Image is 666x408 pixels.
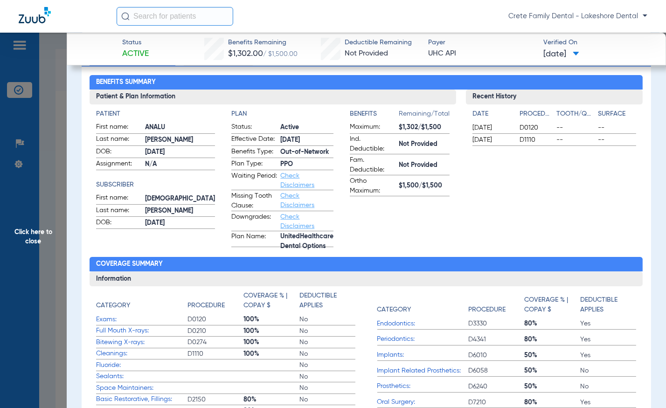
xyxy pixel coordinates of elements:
img: Search Icon [121,12,130,21]
h2: Benefits Summary [90,75,643,90]
span: Basic Restorative, Fillings: [96,394,187,404]
span: 50% [524,382,580,391]
span: Prosthetics: [377,381,469,391]
span: Bitewing X-rays: [96,338,187,347]
span: Not Provided [399,160,450,170]
span: Last name: [96,134,142,145]
h4: Procedure [469,305,506,315]
app-breakdown-title: Coverage % | Copay $ [524,291,580,318]
span: PPO [280,159,333,169]
h4: Deductible Applies [580,295,631,315]
app-breakdown-title: Benefits [350,109,399,122]
span: No [580,366,636,375]
span: 80% [524,335,580,344]
a: Check Disclaimers [280,193,314,208]
span: No [299,395,355,404]
input: Search for patients [117,7,233,26]
span: Assignment: [96,159,142,170]
h4: Deductible Applies [299,291,350,311]
span: UnitedHealthcare Dental Options [280,237,333,247]
span: Remaining/Total [399,109,450,122]
span: Missing Tooth Clause: [231,191,277,211]
span: Verified On [543,38,651,48]
span: D0274 [187,338,243,347]
span: Crete Family Dental - Lakeshore Dental [508,12,647,21]
h4: Coverage % | Copay $ [243,291,294,311]
span: Plan Type: [231,159,277,170]
h4: Tooth/Quad [556,109,595,119]
span: No [299,315,355,324]
h4: Surface [598,109,636,119]
span: Space Maintainers: [96,383,187,393]
h4: Patient [96,109,215,119]
span: Fam. Deductible: [350,155,395,175]
span: [DATE] [472,123,512,132]
span: Yes [580,319,636,328]
span: Cleanings: [96,349,187,359]
h2: Coverage Summary [90,257,643,272]
app-breakdown-title: Procedure [187,291,243,314]
span: D0210 [187,326,243,336]
span: No [299,349,355,359]
span: Exams: [96,315,187,325]
span: Implants: [377,350,469,360]
span: Implant Related Prosthetics: [377,366,469,376]
h3: Recent History [466,90,643,104]
span: Endodontics: [377,319,469,329]
span: -- [598,135,636,145]
span: Last name: [96,206,142,217]
span: [DATE] [145,218,215,228]
span: $1,302/$1,500 [399,123,450,132]
span: 50% [524,351,580,360]
span: First name: [96,193,142,204]
a: Check Disclaimers [280,173,314,188]
span: $1,500/$1,500 [399,181,450,191]
iframe: Chat Widget [619,363,666,408]
span: D1110 [520,135,553,145]
span: D6010 [469,351,525,360]
span: No [299,326,355,336]
h3: Information [90,271,643,286]
h4: Subscriber [96,180,215,190]
span: Downgrades: [231,212,277,231]
span: Out-of-Network [280,147,333,157]
span: 80% [243,395,299,404]
span: 100% [243,349,299,359]
app-breakdown-title: Procedure [469,291,525,318]
span: [DATE] [145,147,215,157]
span: Oral Surgery: [377,397,469,407]
app-breakdown-title: Procedure [520,109,553,122]
h4: Coverage % | Copay $ [524,295,575,315]
span: Status: [231,122,277,133]
span: Payer [428,38,535,48]
span: [DEMOGRAPHIC_DATA] [145,194,215,204]
span: Yes [580,351,636,360]
span: D3330 [469,319,525,328]
span: Deductible Remaining [345,38,412,48]
span: Effective Date: [231,134,277,145]
span: Not Provided [345,50,388,57]
span: [PERSON_NAME] [145,135,215,145]
span: Ind. Deductible: [350,134,395,154]
span: Not Provided [399,139,450,149]
span: No [299,338,355,347]
h4: Procedure [187,301,225,311]
span: 100% [243,326,299,336]
span: Sealants: [96,372,187,381]
h4: Procedure [520,109,553,119]
span: DOB: [96,147,142,158]
span: D0120 [520,123,553,132]
a: Check Disclaimers [280,214,314,229]
span: 100% [243,338,299,347]
span: UHC API [428,48,535,60]
app-breakdown-title: Plan [231,109,333,119]
span: Benefits Type: [231,147,277,158]
span: D6058 [469,366,525,375]
app-breakdown-title: Tooth/Quad [556,109,595,122]
span: [PERSON_NAME] [145,206,215,216]
span: Periodontics: [377,334,469,344]
span: D0120 [187,315,243,324]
